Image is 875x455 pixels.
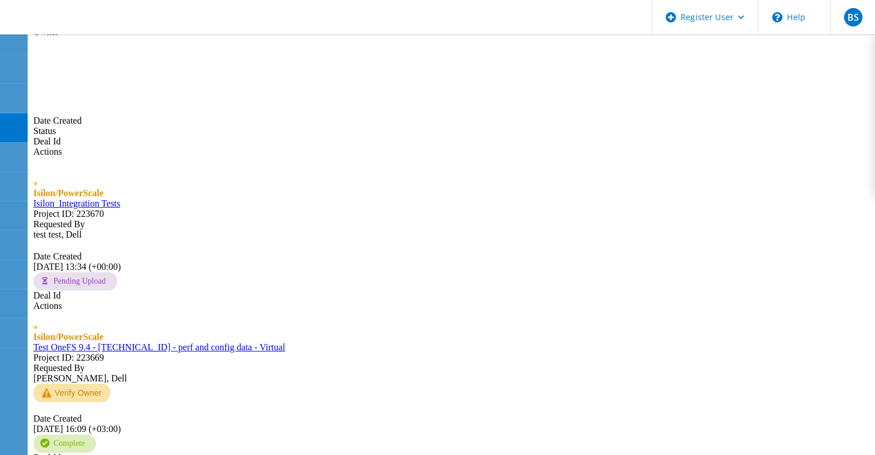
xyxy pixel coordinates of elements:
[772,12,782,22] svg: \n
[33,414,870,434] div: [DATE] 16:09 (+03:00)
[33,209,104,219] span: Project ID: 223670
[33,414,870,424] div: Date Created
[33,301,870,311] div: Actions
[33,434,96,453] div: Complete
[33,219,870,230] div: Requested By
[33,219,870,240] div: test test, Dell
[33,363,870,373] div: Requested By
[33,290,870,301] div: Deal Id
[33,384,110,402] button: Verify Owner
[847,13,858,22] span: BS
[33,251,870,262] div: Date Created
[33,147,870,157] div: Actions
[33,332,104,342] span: Isilon/PowerScale
[33,272,117,290] div: Pending Upload
[33,188,104,198] span: Isilon/PowerScale
[33,37,870,126] div: Date Created
[33,363,870,384] div: [PERSON_NAME], Dell
[33,198,120,208] a: Isilon_Integration Tests
[33,342,285,352] a: Test OneFS 9.4 - [TECHNICAL_ID] - perf and config data - Virtual
[33,136,870,147] div: Deal Id
[33,251,870,272] div: [DATE] 13:34 (+00:00)
[33,126,870,136] div: Status
[33,353,104,362] span: Project ID: 223669
[12,22,135,32] a: Live Optics Dashboard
